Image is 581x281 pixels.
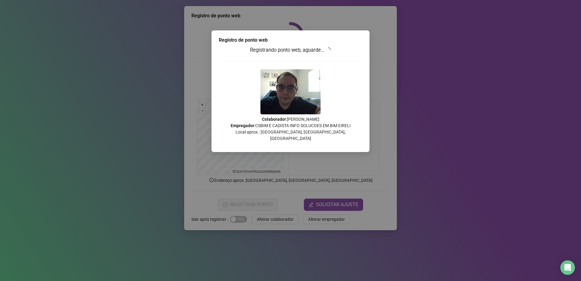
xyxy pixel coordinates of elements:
[219,46,362,54] h3: Registrando ponto web, aguarde...
[231,123,254,128] strong: Empregador
[260,69,321,114] img: 9k=
[262,117,286,122] strong: Colaborador
[560,260,575,275] div: Open Intercom Messenger
[219,36,362,44] div: Registro de ponto web
[326,47,331,52] span: loading
[219,116,362,142] p: : [PERSON_NAME] : CSBIM E CADISTA INFO SOLUCOES EM BIM EIRELI Local aprox.: [GEOGRAPHIC_DATA], [G...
